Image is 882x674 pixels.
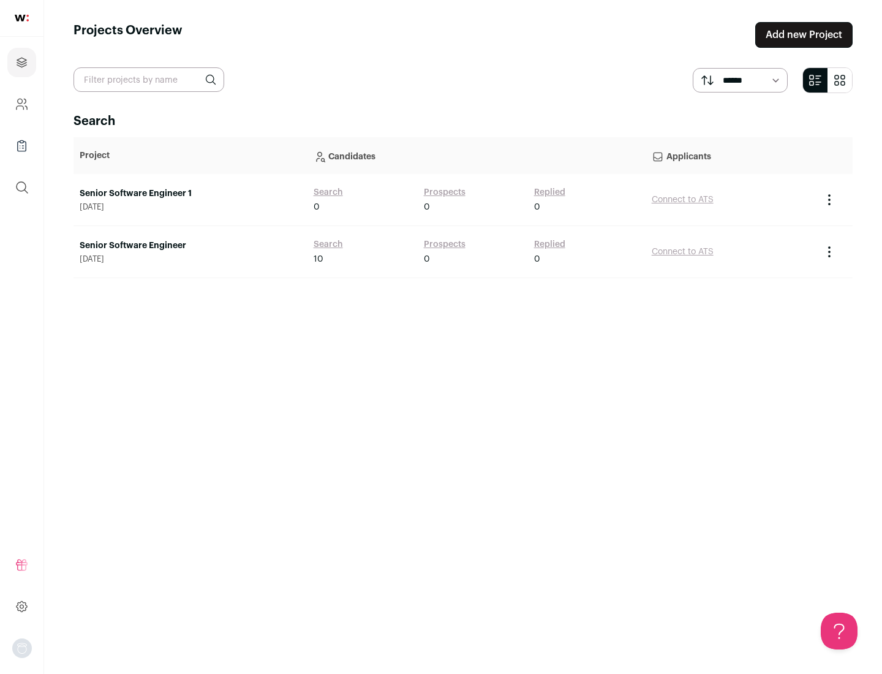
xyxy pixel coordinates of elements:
p: Candidates [314,143,639,168]
span: 0 [424,201,430,213]
span: 10 [314,253,323,265]
span: [DATE] [80,202,301,212]
span: [DATE] [80,254,301,264]
a: Replied [534,238,565,251]
a: Connect to ATS [652,195,714,204]
a: Company and ATS Settings [7,89,36,119]
a: Senior Software Engineer 1 [80,187,301,200]
a: Prospects [424,186,466,199]
button: Project Actions [822,244,837,259]
a: Replied [534,186,565,199]
h1: Projects Overview [73,22,183,48]
p: Project [80,150,301,162]
button: Project Actions [822,192,837,207]
a: Prospects [424,238,466,251]
span: 0 [424,253,430,265]
a: Search [314,186,343,199]
a: Projects [7,48,36,77]
img: nopic.png [12,638,32,658]
button: Open dropdown [12,638,32,658]
p: Applicants [652,143,810,168]
img: wellfound-shorthand-0d5821cbd27db2630d0214b213865d53afaa358527fdda9d0ea32b1df1b89c2c.svg [15,15,29,21]
h2: Search [73,113,853,130]
iframe: Help Scout Beacon - Open [821,613,858,649]
span: 0 [534,253,540,265]
span: 0 [314,201,320,213]
input: Filter projects by name [73,67,224,92]
a: Search [314,238,343,251]
a: Add new Project [755,22,853,48]
a: Senior Software Engineer [80,240,301,252]
a: Company Lists [7,131,36,161]
a: Connect to ATS [652,248,714,256]
span: 0 [534,201,540,213]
